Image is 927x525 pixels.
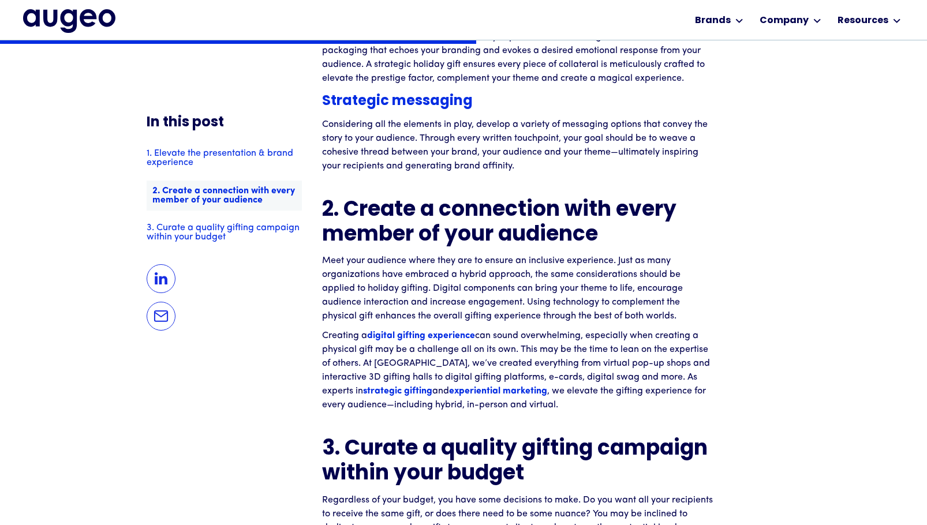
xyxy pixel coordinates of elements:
img: Augeo's full logo in midnight blue. [23,9,115,32]
p: ‍ [322,418,715,432]
a: 2. Create a connection with every member of your audience [147,181,302,211]
a: digital gifting experience [367,331,475,340]
div: Resources [838,14,888,28]
h5: Strategic messaging [322,91,715,112]
p: Use visual storytelling to bring the holiday experience to life through vibrant, customized packa... [322,30,715,85]
a: home [23,9,115,32]
a: 3. Curate a quality gifting campaign within your budget [147,224,302,243]
a: strategic gifting [363,387,432,396]
p: Considering all the elements in play, develop a variety of messaging options that convey the stor... [322,118,715,173]
p: ‍ [322,179,715,193]
div: Company [760,14,809,28]
a: 1. Elevate the presentation & brand experience [147,149,302,168]
h2: 3. Curate a quality gifting campaign within your budget [322,437,715,487]
h5: In this post [147,115,302,130]
p: Creating a can sound overwhelming, especially when creating a physical gift may be a challenge al... [322,329,715,412]
a: experiential marketing [449,387,547,396]
h2: 2. Create a connection with every member of your audience [322,198,715,248]
p: Meet your audience where they are to ensure an inclusive experience. Just as many organizations h... [322,254,715,323]
div: Brands [695,14,731,28]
